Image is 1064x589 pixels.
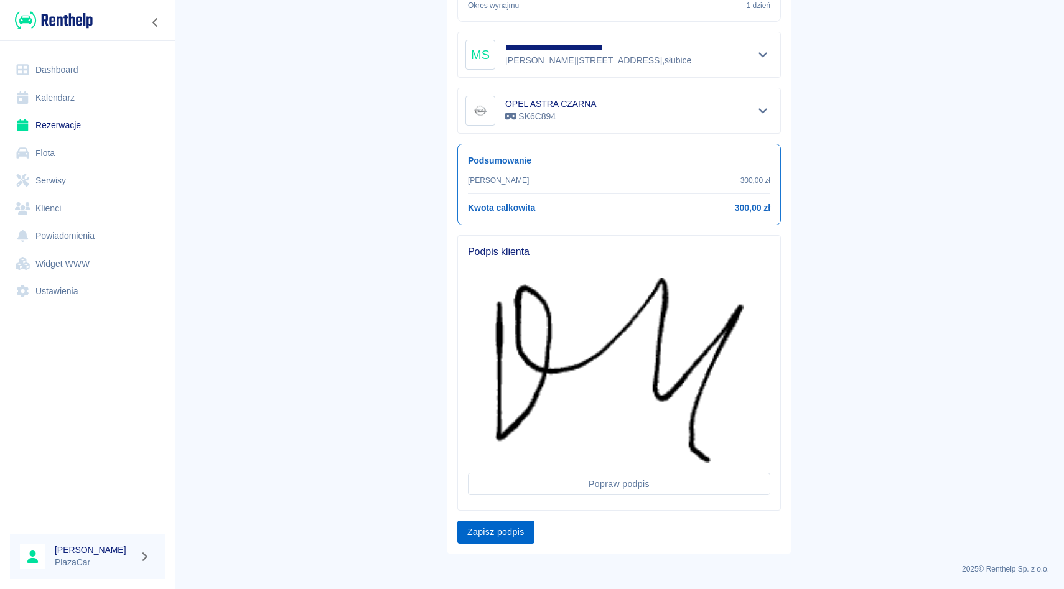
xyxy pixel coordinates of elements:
img: Renthelp logo [15,10,93,30]
h6: [PERSON_NAME] [55,544,134,556]
p: 300,00 zł [740,175,770,186]
img: Image [468,98,493,123]
a: Kalendarz [10,84,165,112]
button: Zwiń nawigację [146,14,165,30]
a: Dashboard [10,56,165,84]
p: 2025 © Renthelp Sp. z o.o. [189,563,1049,575]
a: Widget WWW [10,250,165,278]
span: Podpis klienta [468,246,770,258]
p: [PERSON_NAME][STREET_ADDRESS] , słubice [505,54,691,67]
a: Rezerwacje [10,111,165,139]
a: Ustawienia [10,277,165,305]
h6: Kwota całkowita [468,202,535,215]
img: Podpis [495,278,744,463]
p: SK6C894 [505,110,596,123]
a: Serwisy [10,167,165,195]
button: Zapisz podpis [457,521,534,544]
h6: OPEL ASTRA CZARNA [505,98,596,110]
p: PlazaCar [55,556,134,569]
a: Renthelp logo [10,10,93,30]
a: Klienci [10,195,165,223]
h6: Podsumowanie [468,154,770,167]
div: MS [465,40,495,70]
button: Popraw podpis [468,473,770,496]
button: Pokaż szczegóły [753,46,773,63]
a: Flota [10,139,165,167]
button: Pokaż szczegóły [753,102,773,119]
a: Powiadomienia [10,222,165,250]
p: [PERSON_NAME] [468,175,529,186]
h6: 300,00 zł [735,202,770,215]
